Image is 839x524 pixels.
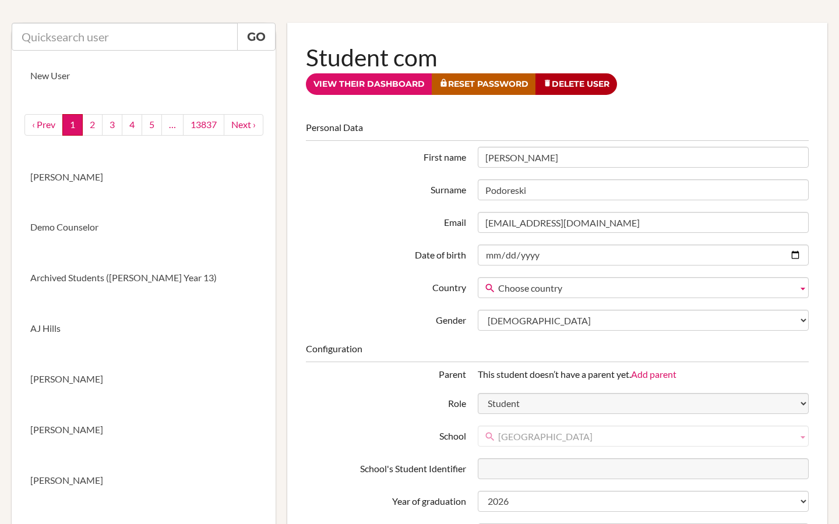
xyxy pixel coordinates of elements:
span: Choose country [498,278,793,299]
label: Country [300,277,471,295]
div: Parent [300,368,471,381]
a: Add parent [631,369,676,380]
label: School [300,426,471,443]
label: Gender [300,310,471,327]
a: 1 [62,114,83,136]
a: [PERSON_NAME] [12,405,276,455]
legend: Personal Data [306,121,809,141]
a: Reset Password [432,73,536,95]
label: Surname [300,179,471,197]
a: 4 [122,114,142,136]
label: School's Student Identifier [300,458,471,476]
a: 3 [102,114,122,136]
label: Email [300,212,471,229]
a: View their dashboard [306,73,432,95]
a: Delete User [535,73,617,95]
a: New User [12,51,276,101]
input: Quicksearch user [12,23,238,51]
label: Role [300,393,471,410]
a: next [224,114,263,136]
div: This student doesn’t have a parent yet. [472,368,815,381]
a: ‹ Prev [24,114,63,136]
a: 5 [142,114,162,136]
a: Go [237,23,276,51]
a: AJ Hills [12,303,276,354]
a: [PERSON_NAME] [12,455,276,506]
a: 13837 [183,114,224,136]
a: 2 [82,114,103,136]
label: Year of graduation [300,491,471,508]
a: [PERSON_NAME] [12,152,276,203]
a: Archived Students ([PERSON_NAME] Year 13) [12,253,276,303]
label: First name [300,147,471,164]
a: [PERSON_NAME] [12,354,276,405]
span: [GEOGRAPHIC_DATA] [498,426,793,447]
a: Demo Counselor [12,202,276,253]
h1: Student com [306,41,809,73]
legend: Configuration [306,342,809,362]
a: … [161,114,184,136]
label: Date of birth [300,245,471,262]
